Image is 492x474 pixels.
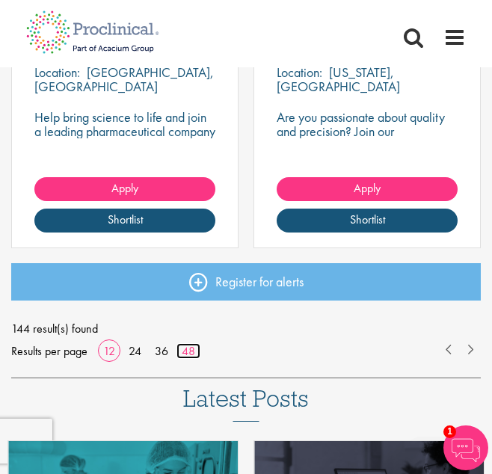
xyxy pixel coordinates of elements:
[11,318,481,340] span: 144 result(s) found
[277,64,400,95] p: [US_STATE], [GEOGRAPHIC_DATA]
[98,343,120,359] a: 12
[11,340,87,363] span: Results per page
[183,386,309,422] h3: Latest Posts
[354,180,381,196] span: Apply
[123,343,147,359] a: 24
[277,177,458,201] a: Apply
[277,110,458,195] p: Are you passionate about quality and precision? Join our pharmaceutical client and help ensure to...
[150,343,173,359] a: 36
[34,209,215,233] a: Shortlist
[277,64,322,81] span: Location:
[443,425,456,438] span: 1
[443,425,488,470] img: Chatbot
[11,263,481,301] a: Register for alerts
[34,177,215,201] a: Apply
[277,209,458,233] a: Shortlist
[111,180,138,196] span: Apply
[176,343,200,359] a: 48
